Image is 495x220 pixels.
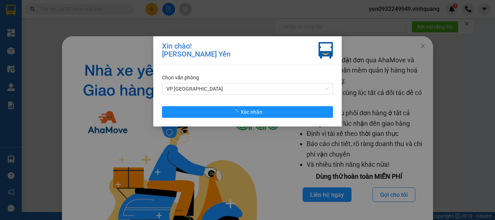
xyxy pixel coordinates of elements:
[162,74,333,82] div: Chọn văn phòng
[166,83,329,94] span: VP PHÚ SƠN
[162,106,333,118] button: Xác nhận
[233,109,241,115] span: loading
[241,108,262,116] span: Xác nhận
[319,42,333,59] img: vxr-icon
[162,42,230,59] div: Xin chào! [PERSON_NAME] Yến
